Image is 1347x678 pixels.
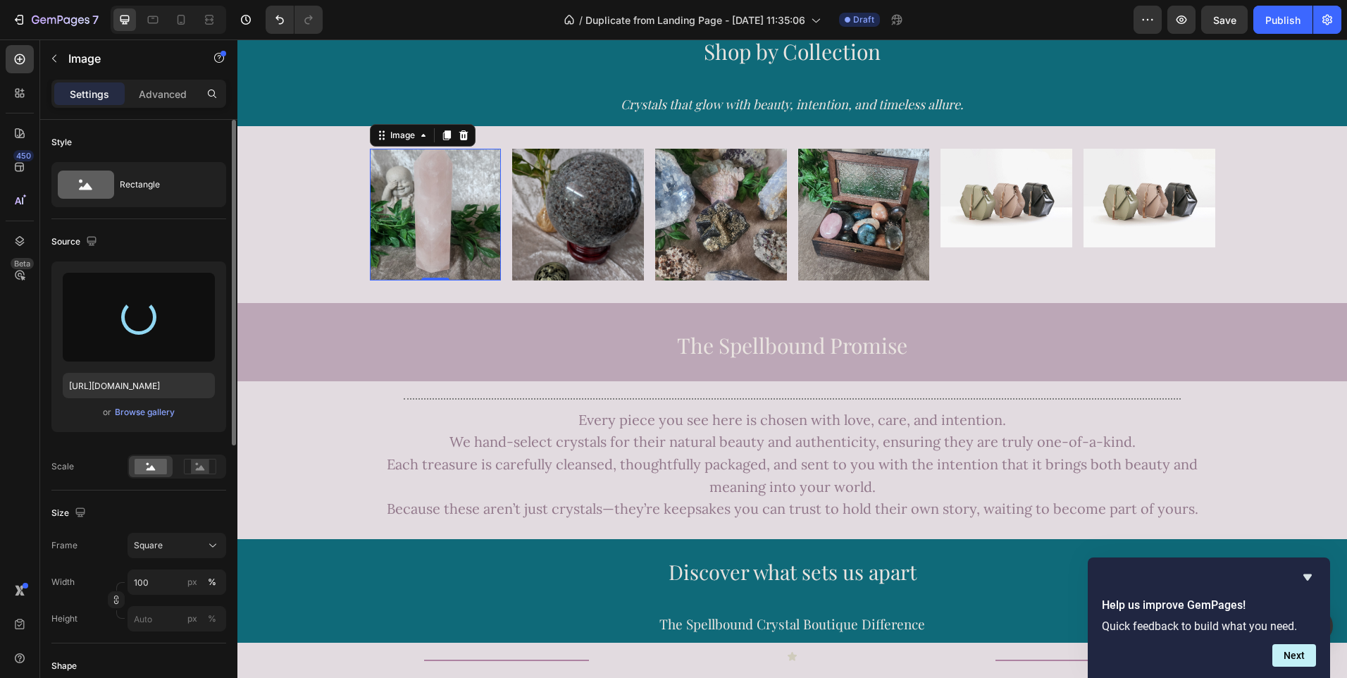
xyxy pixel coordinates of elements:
span: Each treasure is carefully cleansed, thoughtfully packaged, and sent to you with the intention th... [149,416,960,456]
span: Draft [853,13,874,26]
div: px [187,612,197,625]
div: % [208,576,216,588]
div: Source [51,233,100,252]
label: Height [51,612,77,625]
img: image_demo.jpg [846,109,978,208]
h2: Help us improve GemPages! [1102,597,1316,614]
button: % [184,574,201,591]
div: px [187,576,197,588]
span: Square [134,539,163,552]
div: Browse gallery [115,406,175,419]
p: 7 [92,11,99,28]
img: gempages_581049375707365971-20023317-0086-4c7c-99b9-0e7f273f644b.jpg [275,109,406,241]
button: % [184,610,201,627]
div: Shape [51,660,77,672]
img: gempages_581049375707365971-eac1f36b-96ba-495e-9394-f60b7a7de3cd.jpg [132,109,264,241]
span: Every piece you see here is chosen with love, care, and intention. [341,371,769,389]
span: Save [1213,14,1236,26]
div: Rectangle [120,168,206,201]
span: The Spellbound Crystal Boutique Difference [422,575,688,593]
div: Scale [51,460,74,473]
span: Duplicate from Landing Page - [DATE] 11:35:06 [585,13,805,27]
div: Publish [1265,13,1301,27]
img: gempages_581049375707365971-84853bc7-3949-4acc-905c-4fbe6823641b.jpg [418,109,550,241]
div: Beta [11,258,34,269]
p: Advanced [139,87,187,101]
input: px% [128,569,226,595]
span: The Spellbound Promise [440,292,670,320]
button: px [204,610,221,627]
span: We hand-select crystals for their natural beauty and authenticity, ensuring they are truly one-of... [212,393,898,411]
span: Discover what sets us apart [431,519,679,546]
span: or [103,404,111,421]
span: Because these aren’t just crystals—they’re keepsakes you can trust to hold their own story, waiti... [149,460,961,478]
span: / [579,13,583,27]
button: Square [128,533,226,558]
button: Publish [1253,6,1312,34]
div: Image [150,90,180,102]
p: Image [68,50,188,67]
button: Hide survey [1299,569,1316,586]
p: Settings [70,87,109,101]
iframe: Design area [237,39,1347,678]
div: Style [51,136,72,149]
div: 450 [13,150,34,161]
div: Help us improve GemPages! [1102,569,1316,667]
label: Width [51,576,75,588]
button: px [204,574,221,591]
div: Undo/Redo [266,6,323,34]
input: https://example.com/image.jpg [63,373,215,398]
button: Save [1201,6,1248,34]
div: % [208,612,216,625]
button: Next question [1272,644,1316,667]
label: Frame [51,539,77,552]
p: Quick feedback to build what you need. [1102,620,1316,633]
i: Crystals that glow with beauty, intention, and timeless allure. [383,56,726,73]
img: image_demo.jpg [703,109,835,208]
button: Browse gallery [114,405,175,419]
button: 7 [6,6,105,34]
img: gempages_581049375707365971-79bbadd3-cbd4-4e83-82e0-10d9f8f23ab9.jpg [561,109,693,241]
input: px% [128,606,226,631]
div: Size [51,504,89,523]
